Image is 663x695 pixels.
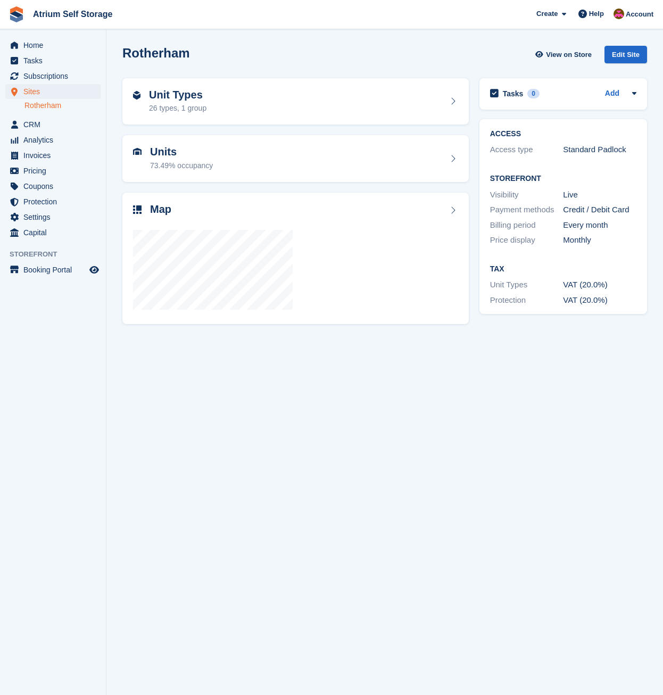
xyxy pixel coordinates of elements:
[5,117,101,132] a: menu
[527,89,540,98] div: 0
[23,133,87,147] span: Analytics
[5,84,101,99] a: menu
[5,179,101,194] a: menu
[9,6,24,22] img: stora-icon-8386f47178a22dfd0bd8f6a31ec36ba5ce8667c1dd55bd0f319d3a0aa187defe.svg
[23,69,87,84] span: Subscriptions
[122,78,469,125] a: Unit Types 26 types, 1 group
[490,294,563,307] div: Protection
[563,234,636,246] div: Monthly
[23,179,87,194] span: Coupons
[149,103,206,114] div: 26 types, 1 group
[5,194,101,209] a: menu
[534,46,596,63] a: View on Store
[605,88,619,100] a: Add
[563,189,636,201] div: Live
[563,279,636,291] div: VAT (20.0%)
[490,175,636,183] h2: Storefront
[614,9,624,19] img: Mark Rhodes
[23,210,87,225] span: Settings
[23,84,87,99] span: Sites
[490,219,563,231] div: Billing period
[589,9,604,19] span: Help
[563,294,636,307] div: VAT (20.0%)
[604,46,647,63] div: Edit Site
[546,49,592,60] span: View on Store
[490,279,563,291] div: Unit Types
[490,234,563,246] div: Price display
[5,262,101,277] a: menu
[23,148,87,163] span: Invoices
[5,163,101,178] a: menu
[133,91,140,100] img: unit-type-icn-2b2737a686de81e16bb02015468b77c625bbabd49415b5ef34ead5e3b44a266d.svg
[490,204,563,216] div: Payment methods
[23,117,87,132] span: CRM
[24,101,101,111] a: Rotherham
[10,249,106,260] span: Storefront
[23,53,87,68] span: Tasks
[490,130,636,138] h2: ACCESS
[490,189,563,201] div: Visibility
[490,265,636,274] h2: Tax
[23,163,87,178] span: Pricing
[23,194,87,209] span: Protection
[604,46,647,68] a: Edit Site
[122,135,469,182] a: Units 73.49% occupancy
[563,144,636,156] div: Standard Padlock
[23,262,87,277] span: Booking Portal
[122,46,190,60] h2: Rotherham
[5,210,101,225] a: menu
[23,38,87,53] span: Home
[29,5,117,23] a: Atrium Self Storage
[149,89,206,101] h2: Unit Types
[23,225,87,240] span: Capital
[150,203,171,216] h2: Map
[122,193,469,325] a: Map
[5,38,101,53] a: menu
[150,146,213,158] h2: Units
[88,263,101,276] a: Preview store
[5,133,101,147] a: menu
[563,204,636,216] div: Credit / Debit Card
[133,148,142,155] img: unit-icn-7be61d7bf1b0ce9d3e12c5938cc71ed9869f7b940bace4675aadf7bd6d80202e.svg
[490,144,563,156] div: Access type
[626,9,653,20] span: Account
[150,160,213,171] div: 73.49% occupancy
[5,225,101,240] a: menu
[503,89,524,98] h2: Tasks
[536,9,558,19] span: Create
[5,53,101,68] a: menu
[563,219,636,231] div: Every month
[133,205,142,214] img: map-icn-33ee37083ee616e46c38cad1a60f524a97daa1e2b2c8c0bc3eb3415660979fc1.svg
[5,148,101,163] a: menu
[5,69,101,84] a: menu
